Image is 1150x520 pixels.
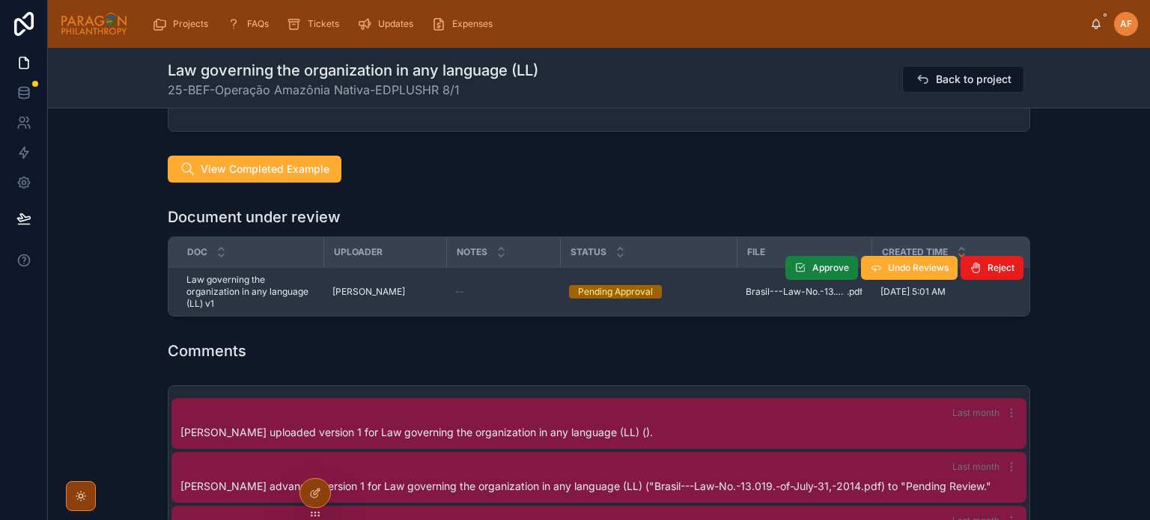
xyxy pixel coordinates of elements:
span: 25-BEF-Operação Amazônia Nativa-EDPLUSHR 8/1 [168,81,538,99]
span: .pdf [847,286,862,298]
span: Last month [952,407,1000,418]
a: Updates [353,10,424,37]
span: File [747,246,765,258]
span: Updates [378,18,413,30]
span: Doc [187,246,207,258]
span: Law governing the organization in any language (LL) v1 [186,274,314,310]
a: Projects [147,10,219,37]
span: Projects [173,18,208,30]
button: Back to project [902,66,1024,93]
span: [PERSON_NAME] advanced version 1 for Law governing the organization in any language (LL) ("Brasil... [180,480,991,492]
span: Uploader [334,246,383,258]
span: Undo Reviews [888,262,949,274]
h1: Law governing the organization in any language (LL) [168,60,538,81]
h1: Document under review [168,207,341,227]
button: Reject [961,256,1023,280]
span: Brasil---Law-No.-13.019.-of-July-31,-2014 [746,286,847,298]
span: Status [571,246,606,258]
span: Tickets [308,18,339,30]
button: View Completed Example [168,156,341,183]
div: Pending Approval [578,285,653,299]
span: [PERSON_NAME] [332,286,405,298]
span: Back to project [936,72,1011,87]
button: Undo Reviews [861,256,958,280]
span: View Completed Example [201,162,329,177]
button: Approve [785,256,858,280]
span: Reject [988,262,1014,274]
a: FAQs [222,10,279,37]
img: App logo [60,12,128,36]
span: -- [455,286,464,298]
span: Last month [952,461,1000,472]
span: FAQs [247,18,269,30]
h1: Comments [168,340,246,361]
span: AF [1120,18,1132,30]
span: Expenses [452,18,493,30]
a: Expenses [427,10,503,37]
span: [DATE] 5:01 AM [880,286,946,298]
div: scrollable content [140,7,1090,40]
a: Tickets [282,10,350,37]
span: Approve [812,262,849,274]
span: [PERSON_NAME] uploaded version 1 for Law governing the organization in any language (LL) (). [180,426,653,438]
span: Notes [457,246,487,258]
